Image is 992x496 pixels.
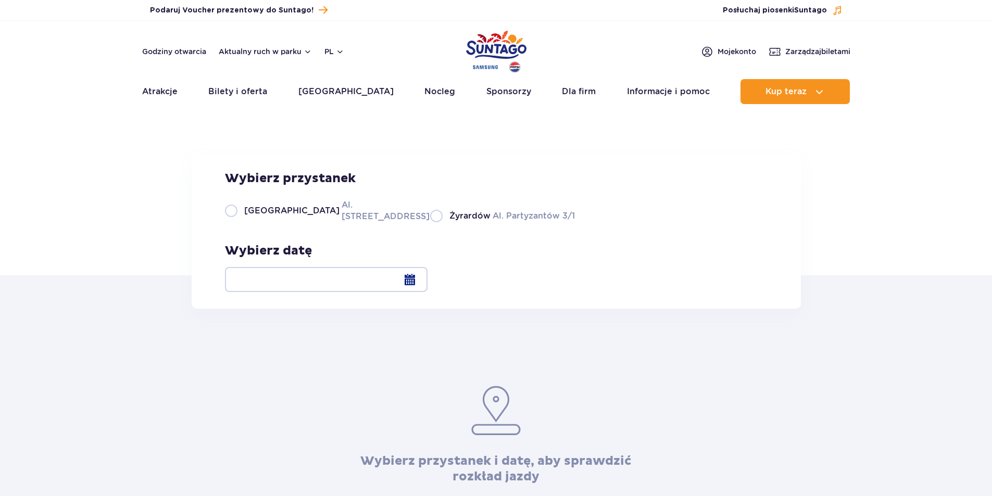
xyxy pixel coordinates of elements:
span: Kup teraz [765,87,807,96]
a: Zarządzajbiletami [769,45,850,58]
button: Posłuchaj piosenkiSuntago [723,5,843,16]
span: Posłuchaj piosenki [723,5,827,16]
span: Żyrardów [449,210,491,222]
a: Informacje i pomoc [627,79,710,104]
img: pin.953eee3c.svg [470,385,522,437]
span: Moje konto [718,46,756,57]
a: Godziny otwarcia [142,46,206,57]
label: Al. [STREET_ADDRESS] [225,199,418,222]
a: Park of Poland [466,26,526,74]
span: [GEOGRAPHIC_DATA] [244,205,340,217]
h3: Wybierz datę [225,243,428,259]
span: Suntago [794,7,827,14]
a: Podaruj Voucher prezentowy do Suntago! [150,3,328,17]
label: Al. Partyzantów 3/1 [430,209,575,222]
button: Kup teraz [740,79,850,104]
a: Atrakcje [142,79,178,104]
h3: Wybierz przystanek [225,171,575,186]
span: Podaruj Voucher prezentowy do Suntago! [150,5,313,16]
button: Aktualny ruch w parku [219,47,312,56]
span: Zarządzaj biletami [785,46,850,57]
a: Sponsorzy [486,79,531,104]
h3: Wybierz przystanek i datę, aby sprawdzić rozkład jazdy [336,453,656,485]
a: Dla firm [562,79,596,104]
a: Bilety i oferta [208,79,267,104]
a: Nocleg [424,79,455,104]
a: Mojekonto [701,45,756,58]
button: pl [324,46,344,57]
a: [GEOGRAPHIC_DATA] [298,79,394,104]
